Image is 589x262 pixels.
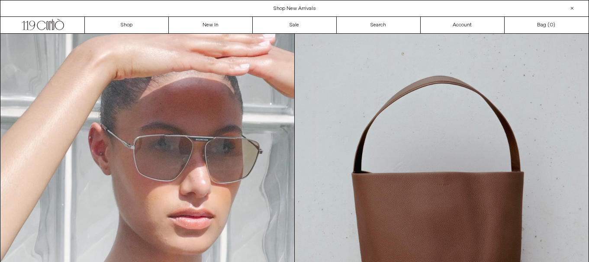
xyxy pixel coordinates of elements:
a: Account [421,17,505,33]
a: Search [337,17,421,33]
a: Sale [253,17,337,33]
a: Bag () [505,17,589,33]
span: ) [550,21,555,29]
span: 0 [550,22,553,29]
a: Shop [85,17,169,33]
a: New In [169,17,253,33]
a: Shop New Arrivals [274,5,316,12]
